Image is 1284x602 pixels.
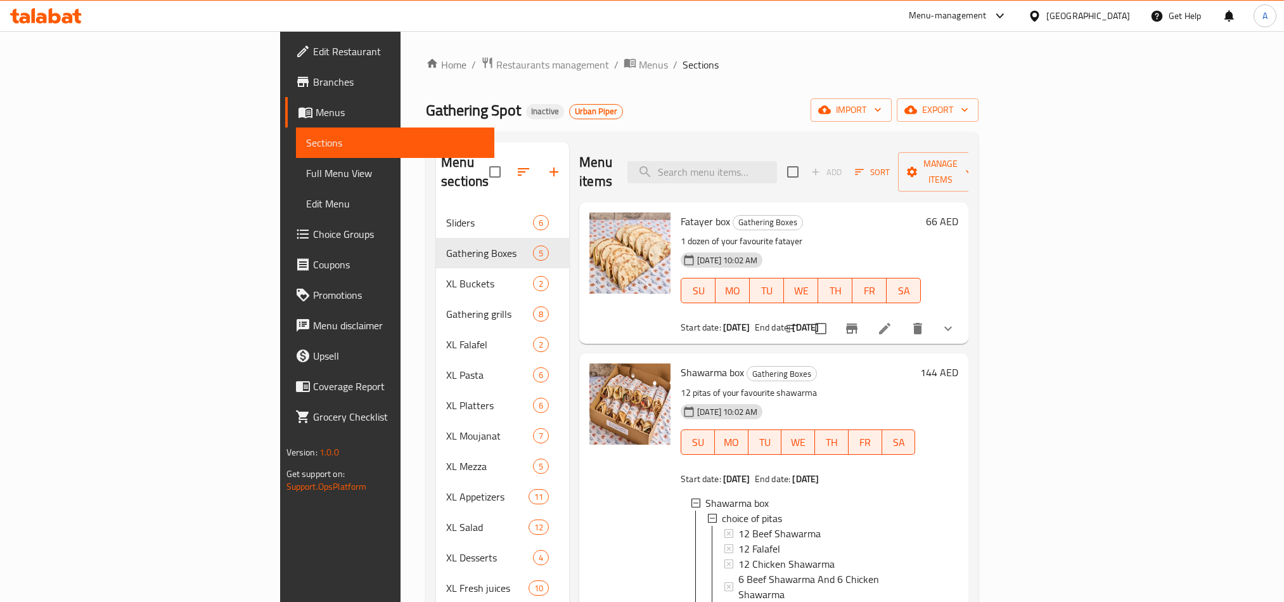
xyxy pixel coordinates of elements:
[534,278,548,290] span: 2
[436,390,569,421] div: XL Platters6
[313,409,484,424] span: Grocery Checklist
[614,57,619,72] li: /
[526,106,564,117] span: Inactive
[716,278,750,303] button: MO
[285,402,494,432] a: Grocery Checklist
[436,481,569,512] div: XL Appetizers11
[496,57,609,72] span: Restaurants management
[285,97,494,128] a: Menus
[857,282,882,300] span: FR
[533,337,549,352] div: items
[673,57,677,72] li: /
[755,282,779,300] span: TU
[681,233,921,249] p: 1 dozen of your favourite fatayer
[738,556,835,572] span: 12 Chicken Shawarma
[933,313,963,344] button: show more
[877,321,892,336] a: Edit menu item
[681,471,721,487] span: Start date:
[285,310,494,341] a: Menu disclaimer
[436,512,569,542] div: XL Salad12
[446,398,533,413] span: XL Platters
[285,280,494,310] a: Promotions
[837,313,867,344] button: Branch-specific-item
[446,520,529,535] div: XL Salad
[313,379,484,394] span: Coverage Report
[446,306,533,322] span: Gathering grills
[319,444,339,461] span: 1.0.0
[533,398,549,413] div: items
[897,98,979,122] button: export
[529,491,548,503] span: 11
[533,276,549,291] div: items
[847,162,898,182] span: Sort items
[534,430,548,442] span: 7
[446,550,533,565] div: XL Desserts
[285,341,494,371] a: Upsell
[722,511,782,526] span: choice of pitas
[533,215,549,230] div: items
[446,367,533,383] div: XL Pasta
[589,213,671,294] img: Fatayer box
[446,245,533,261] span: Gathering Boxes
[907,102,968,118] span: export
[436,268,569,299] div: XL Buckets2
[926,213,958,230] h6: 66 AED
[784,278,818,303] button: WE
[639,57,668,72] span: Menus
[529,521,548,533] span: 12
[909,8,987,23] div: Menu-management
[285,219,494,249] a: Choice Groups
[436,542,569,573] div: XL Desserts4
[529,489,549,504] div: items
[854,433,877,452] span: FR
[777,313,807,344] button: sort-choices
[723,471,750,487] b: [DATE]
[681,429,715,455] button: SU
[285,36,494,67] a: Edit Restaurant
[750,278,784,303] button: TU
[436,360,569,390] div: XL Pasta6
[887,433,911,452] span: SA
[920,363,958,381] h6: 144 AED
[306,196,484,211] span: Edit Menu
[579,153,612,191] h2: Menu items
[681,278,716,303] button: SU
[534,369,548,381] span: 6
[898,152,983,192] button: Manage items
[529,520,549,535] div: items
[313,318,484,333] span: Menu disclaimer
[446,428,533,443] span: XL Moujanat
[446,489,529,504] span: XL Appetizers
[446,276,533,291] span: XL Buckets
[533,428,549,443] div: items
[755,471,790,487] span: End date:
[786,433,810,452] span: WE
[747,367,816,381] span: Gathering Boxes
[446,580,529,596] span: XL Fresh juices
[313,287,484,303] span: Promotions
[1262,9,1268,23] span: A
[446,459,533,474] div: XL Mezza
[534,552,548,564] span: 4
[313,257,484,272] span: Coupons
[815,429,849,455] button: TH
[627,161,777,183] input: search
[436,421,569,451] div: XL Moujanat7
[624,56,668,73] a: Menus
[313,348,484,363] span: Upsell
[436,451,569,481] div: XL Mezza5
[733,215,802,230] span: Gathering Boxes
[738,572,905,602] span: 6 Beef Shawarma And 6 Chicken Shawarma
[855,165,890,180] span: Sort
[892,282,916,300] span: SA
[508,157,539,187] span: Sort sections
[313,74,484,89] span: Branches
[781,429,815,455] button: WE
[686,282,710,300] span: SU
[882,429,916,455] button: SA
[683,57,719,72] span: Sections
[807,315,834,342] span: Select to update
[446,215,533,230] span: Sliders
